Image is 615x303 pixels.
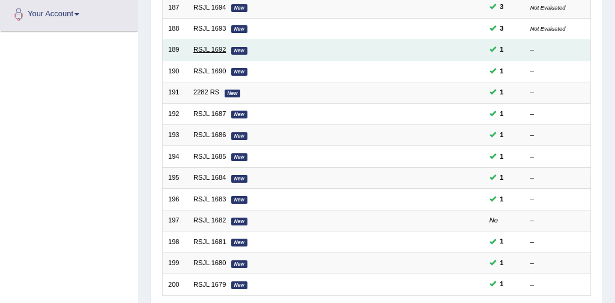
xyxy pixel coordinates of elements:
[231,218,247,225] em: New
[193,238,226,245] a: RSJL 1681
[162,82,188,103] td: 191
[231,153,247,161] em: New
[496,44,507,55] span: You can still take this question
[496,236,507,247] span: You can still take this question
[162,18,188,39] td: 188
[530,4,566,11] small: Not Evaluated
[193,67,226,75] a: RSJL 1690
[496,130,507,141] span: You can still take this question
[231,111,247,118] em: New
[193,153,226,160] a: RSJL 1685
[530,88,585,97] div: –
[162,252,188,274] td: 199
[162,210,188,231] td: 197
[496,2,507,13] span: You can still take this question
[530,25,566,32] small: Not Evaluated
[530,152,585,162] div: –
[193,88,219,96] a: 2282 RS
[231,239,247,246] em: New
[530,130,585,140] div: –
[193,4,226,11] a: RSJL 1694
[530,45,585,55] div: –
[496,258,507,269] span: You can still take this question
[231,260,247,268] em: New
[496,151,507,162] span: You can still take this question
[530,280,585,290] div: –
[496,173,507,183] span: You can still take this question
[231,175,247,183] em: New
[162,61,188,82] td: 190
[489,216,498,224] em: No
[193,281,226,288] a: RSJL 1679
[496,66,507,77] span: You can still take this question
[193,25,226,32] a: RSJL 1693
[496,109,507,120] span: You can still take this question
[162,274,188,295] td: 200
[231,281,247,289] em: New
[530,173,585,183] div: –
[162,125,188,146] td: 193
[496,87,507,98] span: You can still take this question
[193,195,226,203] a: RSJL 1683
[162,167,188,188] td: 195
[530,109,585,119] div: –
[231,68,247,76] em: New
[530,237,585,247] div: –
[225,90,241,97] em: New
[193,110,226,117] a: RSJL 1687
[193,216,226,224] a: RSJL 1682
[231,196,247,204] em: New
[231,47,247,55] em: New
[231,132,247,140] em: New
[162,103,188,124] td: 192
[496,23,507,34] span: You can still take this question
[496,279,507,290] span: You can still take this question
[530,195,585,204] div: –
[231,4,247,12] em: New
[193,259,226,266] a: RSJL 1680
[231,25,247,33] em: New
[162,146,188,167] td: 194
[530,216,585,225] div: –
[530,259,585,268] div: –
[193,131,226,138] a: RSJL 1686
[162,40,188,61] td: 189
[496,194,507,205] span: You can still take this question
[193,46,226,53] a: RSJL 1692
[162,189,188,210] td: 196
[530,67,585,76] div: –
[193,174,226,181] a: RSJL 1684
[162,231,188,252] td: 198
